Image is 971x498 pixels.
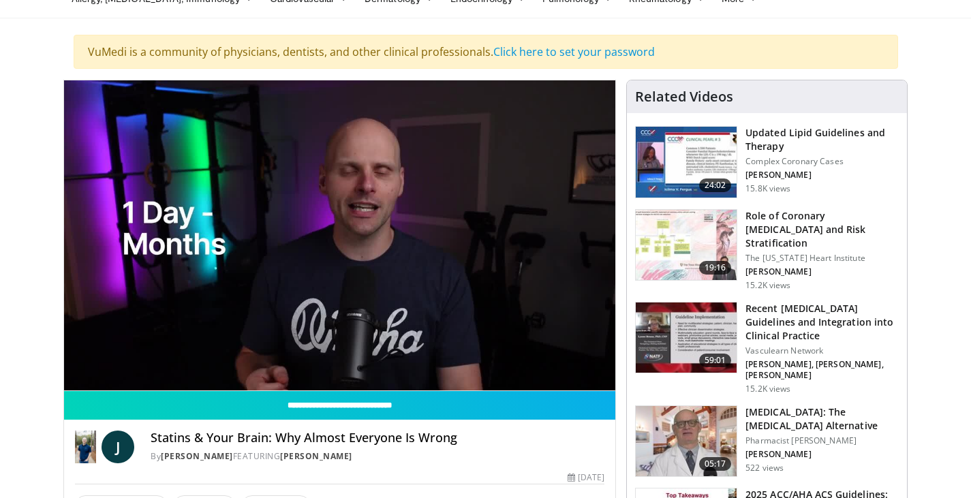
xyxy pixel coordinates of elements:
[493,44,655,59] a: Click here to set your password
[745,156,899,167] p: Complex Coronary Cases
[635,89,733,105] h4: Related Videos
[745,345,899,356] p: Vasculearn Network
[635,126,899,198] a: 24:02 Updated Lipid Guidelines and Therapy Complex Coronary Cases [PERSON_NAME] 15.8K views
[635,405,899,478] a: 05:17 [MEDICAL_DATA]: The [MEDICAL_DATA] Alternative Pharmacist [PERSON_NAME] [PERSON_NAME] 522 v...
[64,80,616,391] video-js: Video Player
[280,450,352,462] a: [PERSON_NAME]
[745,463,784,473] p: 522 views
[745,170,899,181] p: [PERSON_NAME]
[699,457,732,471] span: 05:17
[745,384,790,394] p: 15.2K views
[636,406,737,477] img: ce9609b9-a9bf-4b08-84dd-8eeb8ab29fc6.150x105_q85_crop-smart_upscale.jpg
[75,431,97,463] img: Dr. Jordan Rennicke
[699,354,732,367] span: 59:01
[636,302,737,373] img: 87825f19-cf4c-4b91-bba1-ce218758c6bb.150x105_q85_crop-smart_upscale.jpg
[151,431,604,446] h4: Statins & Your Brain: Why Almost Everyone Is Wrong
[745,126,899,153] h3: Updated Lipid Guidelines and Therapy
[745,435,899,446] p: Pharmacist [PERSON_NAME]
[161,450,233,462] a: [PERSON_NAME]
[745,359,899,381] p: [PERSON_NAME], [PERSON_NAME], [PERSON_NAME]
[745,449,899,460] p: [PERSON_NAME]
[745,302,899,343] h3: Recent [MEDICAL_DATA] Guidelines and Integration into Clinical Practice
[745,405,899,433] h3: [MEDICAL_DATA]: The [MEDICAL_DATA] Alternative
[151,450,604,463] div: By FEATURING
[635,302,899,394] a: 59:01 Recent [MEDICAL_DATA] Guidelines and Integration into Clinical Practice Vasculearn Network ...
[699,261,732,275] span: 19:16
[745,253,899,264] p: The [US_STATE] Heart Institute
[699,178,732,192] span: 24:02
[745,280,790,291] p: 15.2K views
[102,431,134,463] a: J
[636,127,737,198] img: 77f671eb-9394-4acc-bc78-a9f077f94e00.150x105_q85_crop-smart_upscale.jpg
[74,35,898,69] div: VuMedi is a community of physicians, dentists, and other clinical professionals.
[745,266,899,277] p: [PERSON_NAME]
[568,471,604,484] div: [DATE]
[745,183,790,194] p: 15.8K views
[635,209,899,291] a: 19:16 Role of Coronary [MEDICAL_DATA] and Risk Stratification The [US_STATE] Heart Institute [PER...
[745,209,899,250] h3: Role of Coronary [MEDICAL_DATA] and Risk Stratification
[636,210,737,281] img: 1efa8c99-7b8a-4ab5-a569-1c219ae7bd2c.150x105_q85_crop-smart_upscale.jpg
